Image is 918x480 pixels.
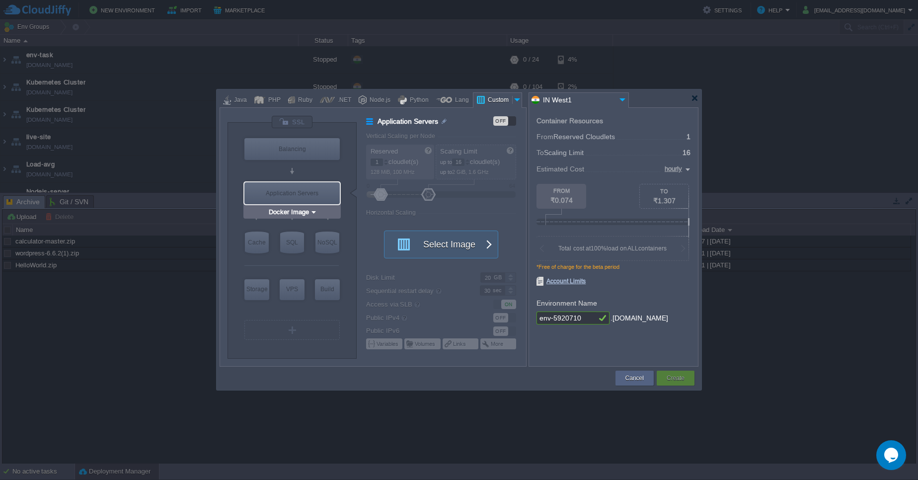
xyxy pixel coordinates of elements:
[407,93,429,108] div: Python
[452,93,469,108] div: Lang
[244,279,269,300] div: Storage Containers
[625,373,644,383] button: Cancel
[280,279,305,300] div: Elastic VPS
[315,279,340,299] div: Build
[315,279,340,300] div: Build Node
[244,182,340,204] div: Application Servers
[315,232,339,253] div: NoSQL Databases
[391,231,480,258] button: Select Image
[280,232,304,253] div: SQL
[280,232,304,253] div: SQL Databases
[493,116,508,126] div: OFF
[536,299,597,307] label: Environment Name
[876,440,908,470] iframe: chat widget
[315,232,339,253] div: NoSQL
[367,93,390,108] div: Node.js
[244,138,340,160] div: Balancing
[536,264,690,277] div: *Free of charge for the beta period
[280,279,305,299] div: VPS
[485,93,512,108] div: Custom
[265,93,281,108] div: PHP
[244,138,340,160] div: Load Balancer
[667,373,685,383] button: Create
[611,312,668,325] div: .[DOMAIN_NAME]
[295,93,312,108] div: Ruby
[244,279,269,299] div: Storage
[335,93,351,108] div: .NET
[244,320,340,340] div: Create New Layer
[536,117,603,125] div: Container Resources
[536,277,586,286] span: Account Limits
[231,93,247,108] div: Java
[245,232,269,253] div: Cache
